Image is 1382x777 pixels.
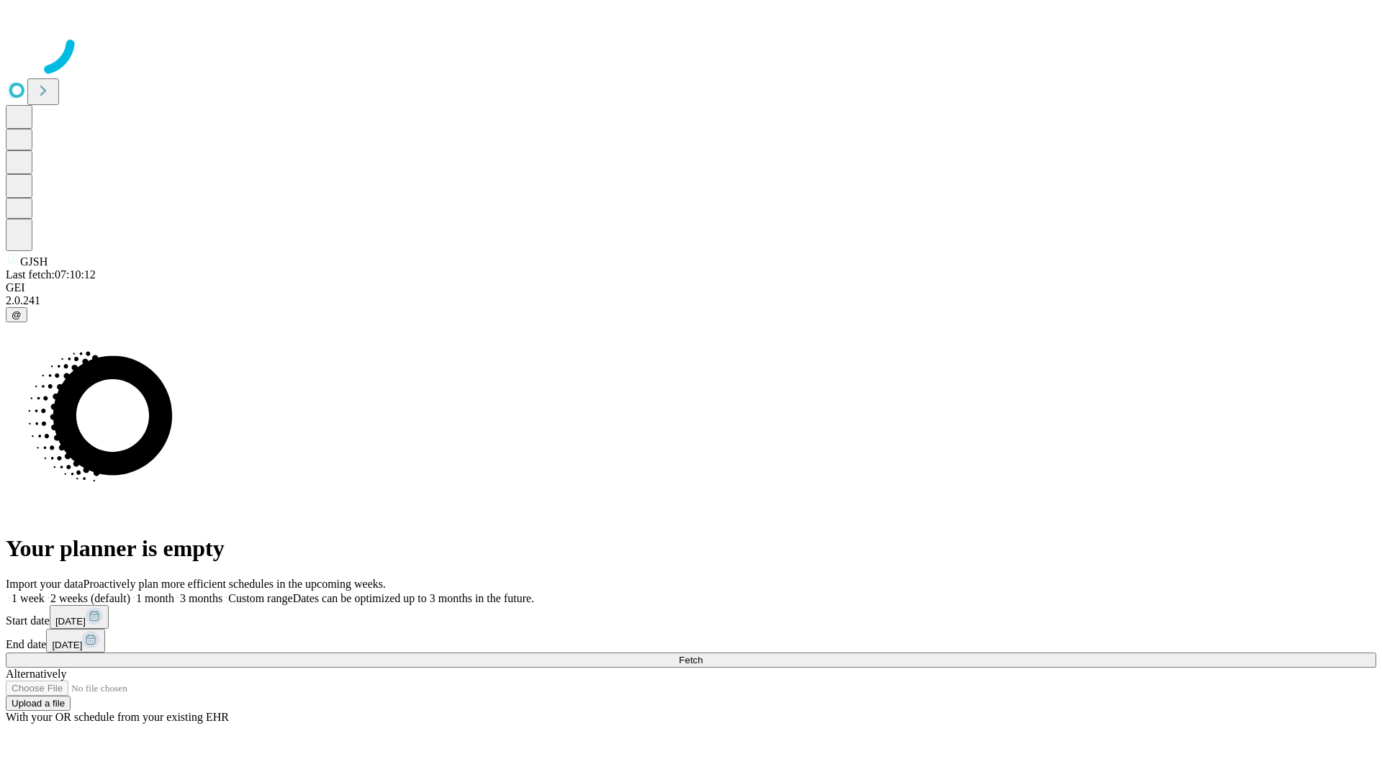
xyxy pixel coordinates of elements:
[228,592,292,604] span: Custom range
[6,605,1376,629] div: Start date
[136,592,174,604] span: 1 month
[180,592,222,604] span: 3 months
[12,592,45,604] span: 1 week
[12,309,22,320] span: @
[679,655,703,665] span: Fetch
[6,281,1376,294] div: GEI
[83,578,386,590] span: Proactively plan more efficient schedules in the upcoming weeks.
[6,629,1376,653] div: End date
[293,592,534,604] span: Dates can be optimized up to 3 months in the future.
[6,578,83,590] span: Import your data
[6,307,27,322] button: @
[6,668,66,680] span: Alternatively
[50,592,130,604] span: 2 weeks (default)
[52,640,82,650] span: [DATE]
[6,294,1376,307] div: 2.0.241
[6,653,1376,668] button: Fetch
[6,696,71,711] button: Upload a file
[50,605,109,629] button: [DATE]
[6,268,96,281] span: Last fetch: 07:10:12
[6,711,229,723] span: With your OR schedule from your existing EHR
[6,535,1376,562] h1: Your planner is empty
[20,255,48,268] span: GJSH
[46,629,105,653] button: [DATE]
[55,616,86,627] span: [DATE]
